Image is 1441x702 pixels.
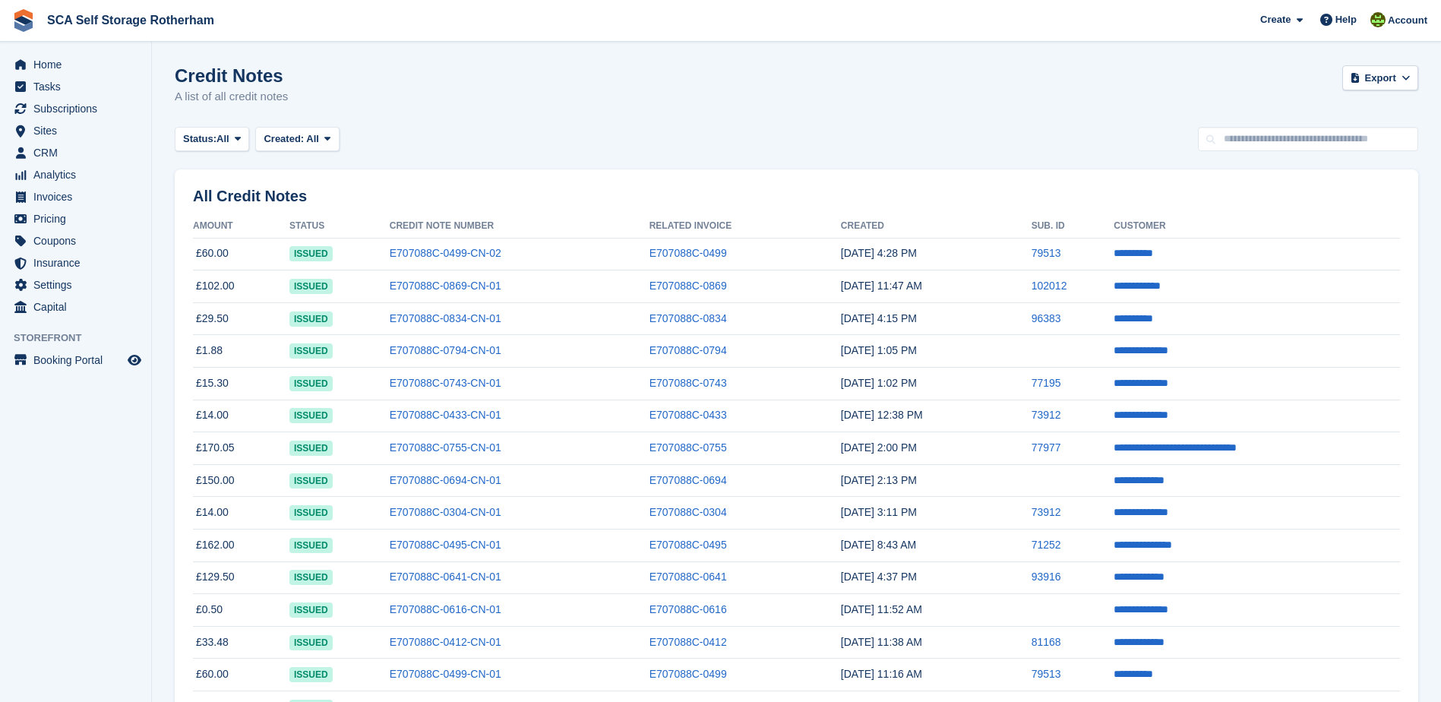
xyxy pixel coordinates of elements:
[1032,214,1114,239] th: Sub. ID
[649,409,727,421] a: E707088C-0433
[1388,13,1427,28] span: Account
[390,636,501,648] a: E707088C-0412-CN-01
[193,188,1400,205] h2: All Credit Notes
[8,98,144,119] a: menu
[390,474,501,486] a: E707088C-0694-CN-01
[390,344,501,356] a: E707088C-0794-CN-01
[289,505,333,520] span: issued
[33,120,125,141] span: Sites
[289,214,390,239] th: Status
[289,570,333,585] span: issued
[264,133,304,144] span: Created:
[41,8,220,33] a: SCA Self Storage Rotherham
[1032,409,1061,421] a: 73912
[841,280,922,292] time: 2025-08-25 10:47:27 UTC
[33,230,125,251] span: Coupons
[33,252,125,274] span: Insurance
[33,76,125,97] span: Tasks
[390,603,501,615] a: E707088C-0616-CN-01
[33,296,125,318] span: Capital
[390,280,501,292] a: E707088C-0869-CN-01
[841,409,923,421] time: 2025-08-11 11:38:42 UTC
[193,659,289,691] td: £60.00
[390,247,501,259] a: E707088C-0499-CN-02
[841,441,917,454] time: 2025-08-09 13:00:11 UTC
[1032,636,1061,648] a: 81168
[649,312,727,324] a: E707088C-0834
[289,667,333,682] span: issued
[193,530,289,562] td: £162.00
[841,214,1032,239] th: Created
[8,54,144,75] a: menu
[8,274,144,296] a: menu
[289,602,333,618] span: issued
[1032,571,1061,583] a: 93916
[649,344,727,356] a: E707088C-0794
[306,133,319,144] span: All
[841,603,922,615] time: 2025-07-15 10:52:48 UTC
[193,400,289,432] td: £14.00
[289,473,333,489] span: issued
[193,214,289,239] th: Amount
[649,668,727,680] a: E707088C-0499
[193,368,289,400] td: £15.30
[33,54,125,75] span: Home
[649,506,727,518] a: E707088C-0304
[193,335,289,368] td: £1.88
[14,330,151,346] span: Storefront
[649,247,727,259] a: E707088C-0499
[1365,71,1396,86] span: Export
[289,376,333,391] span: issued
[390,668,501,680] a: E707088C-0499-CN-01
[289,343,333,359] span: issued
[289,635,333,650] span: issued
[390,214,649,239] th: Credit Note Number
[33,208,125,229] span: Pricing
[390,409,501,421] a: E707088C-0433-CN-01
[1032,312,1061,324] a: 96383
[1032,441,1061,454] a: 77977
[8,142,144,163] a: menu
[1032,539,1061,551] a: 71252
[193,432,289,465] td: £170.05
[33,186,125,207] span: Invoices
[33,98,125,119] span: Subscriptions
[193,238,289,270] td: £60.00
[33,349,125,371] span: Booking Portal
[841,668,922,680] time: 2025-07-09 10:16:48 UTC
[193,497,289,530] td: £14.00
[841,506,917,518] time: 2025-07-28 14:11:29 UTC
[289,538,333,553] span: issued
[33,164,125,185] span: Analytics
[175,65,288,86] h1: Credit Notes
[649,280,727,292] a: E707088C-0869
[841,344,917,356] time: 2025-08-11 12:05:21 UTC
[8,296,144,318] a: menu
[193,464,289,497] td: £150.00
[390,539,501,551] a: E707088C-0495-CN-01
[1032,668,1061,680] a: 79513
[8,349,144,371] a: menu
[841,247,917,259] time: 2025-08-27 15:28:24 UTC
[1032,506,1061,518] a: 73912
[390,312,501,324] a: E707088C-0834-CN-01
[1032,377,1061,389] a: 77195
[8,120,144,141] a: menu
[390,441,501,454] a: E707088C-0755-CN-01
[649,377,727,389] a: E707088C-0743
[33,142,125,163] span: CRM
[649,571,727,583] a: E707088C-0641
[8,164,144,185] a: menu
[649,441,727,454] a: E707088C-0755
[649,603,727,615] a: E707088C-0616
[841,636,922,648] time: 2025-07-15 10:38:56 UTC
[8,252,144,274] a: menu
[841,571,917,583] time: 2025-07-19 15:37:00 UTC
[193,561,289,594] td: £129.50
[216,131,229,147] span: All
[649,214,841,239] th: Related Invoice
[255,127,339,152] button: Created: All
[8,186,144,207] a: menu
[390,571,501,583] a: E707088C-0641-CN-01
[8,76,144,97] a: menu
